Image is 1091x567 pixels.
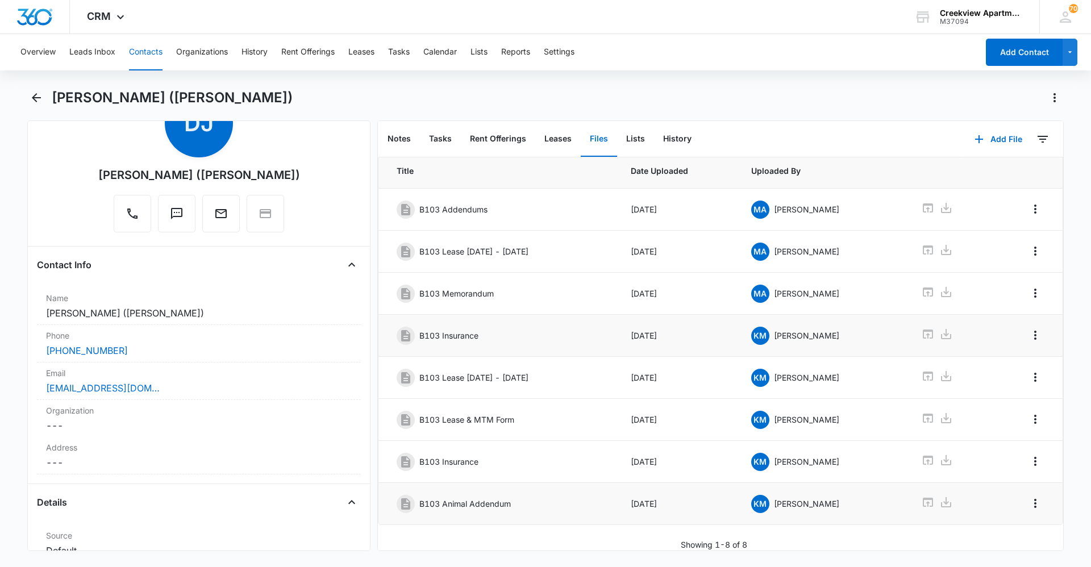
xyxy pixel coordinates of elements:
[202,195,240,232] button: Email
[348,34,374,70] button: Leases
[1026,368,1044,386] button: Overflow Menu
[581,122,617,157] button: Files
[419,245,528,257] p: B103 Lease [DATE] - [DATE]
[343,256,361,274] button: Close
[751,369,769,387] span: KM
[1026,494,1044,512] button: Overflow Menu
[419,456,478,468] p: B103 Insurance
[501,34,530,70] button: Reports
[419,287,494,299] p: B103 Memorandum
[751,495,769,513] span: KM
[774,414,839,426] p: [PERSON_NAME]
[617,273,738,315] td: [DATE]
[37,400,361,437] div: Organization---
[751,243,769,261] span: MA
[940,9,1023,18] div: account name
[46,344,128,357] a: [PHONE_NUMBER]
[1026,410,1044,428] button: Overflow Menu
[617,441,738,483] td: [DATE]
[617,231,738,273] td: [DATE]
[1026,242,1044,260] button: Overflow Menu
[46,292,352,304] label: Name
[751,411,769,429] span: KM
[1069,4,1078,13] div: notifications count
[751,165,894,177] span: Uploaded By
[37,495,67,509] h4: Details
[1046,89,1064,107] button: Actions
[751,285,769,303] span: MA
[654,122,701,157] button: History
[419,203,488,215] p: B103 Addendums
[46,530,352,541] label: Source
[158,212,195,222] a: Text
[1026,326,1044,344] button: Overflow Menu
[87,10,111,22] span: CRM
[461,122,535,157] button: Rent Offerings
[617,315,738,357] td: [DATE]
[774,498,839,510] p: [PERSON_NAME]
[617,483,738,525] td: [DATE]
[176,34,228,70] button: Organizations
[681,539,747,551] p: Showing 1-8 of 8
[774,456,839,468] p: [PERSON_NAME]
[419,372,528,383] p: B103 Lease [DATE] - [DATE]
[544,34,574,70] button: Settings
[470,34,488,70] button: Lists
[1069,4,1078,13] span: 70
[20,34,56,70] button: Overview
[397,165,603,177] span: Title
[1026,284,1044,302] button: Overflow Menu
[774,203,839,215] p: [PERSON_NAME]
[419,330,478,341] p: B103 Insurance
[37,437,361,474] div: Address---
[378,122,420,157] button: Notes
[129,34,163,70] button: Contacts
[343,493,361,511] button: Close
[46,419,352,432] dd: ---
[940,18,1023,26] div: account id
[1026,452,1044,470] button: Overflow Menu
[419,498,511,510] p: B103 Animal Addendum
[420,122,461,157] button: Tasks
[46,441,352,453] label: Address
[535,122,581,157] button: Leases
[114,195,151,232] button: Call
[52,89,293,106] h1: [PERSON_NAME] ([PERSON_NAME])
[1026,200,1044,218] button: Overflow Menu
[202,212,240,222] a: Email
[631,165,724,177] span: Date Uploaded
[46,544,352,557] dd: Default
[963,126,1034,153] button: Add File
[37,258,91,272] h4: Contact Info
[69,34,115,70] button: Leads Inbox
[165,89,233,157] span: DJ
[46,456,352,469] dd: ---
[1034,130,1052,148] button: Filters
[281,34,335,70] button: Rent Offerings
[388,34,410,70] button: Tasks
[774,245,839,257] p: [PERSON_NAME]
[751,453,769,471] span: KM
[37,362,361,400] div: Email[EMAIL_ADDRESS][DOMAIN_NAME]
[46,405,352,416] label: Organization
[617,122,654,157] button: Lists
[46,330,352,341] label: Phone
[241,34,268,70] button: History
[751,201,769,219] span: MA
[774,372,839,383] p: [PERSON_NAME]
[46,381,160,395] a: [EMAIL_ADDRESS][DOMAIN_NAME]
[27,89,45,107] button: Back
[37,325,361,362] div: Phone[PHONE_NUMBER]
[46,367,352,379] label: Email
[419,414,514,426] p: B103 Lease & MTM Form
[37,287,361,325] div: Name[PERSON_NAME] ([PERSON_NAME])
[617,189,738,231] td: [DATE]
[423,34,457,70] button: Calendar
[37,525,361,562] div: SourceDefault
[986,39,1063,66] button: Add Contact
[617,357,738,399] td: [DATE]
[158,195,195,232] button: Text
[617,399,738,441] td: [DATE]
[774,330,839,341] p: [PERSON_NAME]
[114,212,151,222] a: Call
